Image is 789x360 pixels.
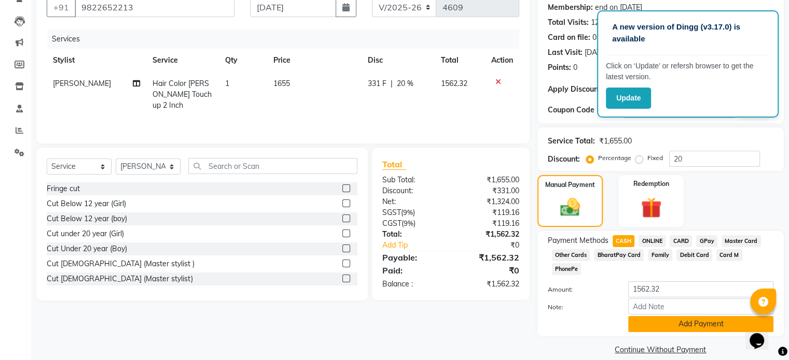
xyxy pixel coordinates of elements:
span: PhonePe [552,263,582,275]
span: 1562.32 [441,79,467,88]
div: Fringe cut [47,183,80,194]
a: Continue Without Payment [539,344,782,355]
div: 0 [592,32,597,43]
div: ₹119.16 [451,207,527,218]
div: Apply Discount [548,84,623,95]
label: Note: [540,303,620,312]
div: Net: [375,196,451,207]
span: 9% [404,219,413,227]
div: 12 [591,17,599,28]
img: _cash.svg [554,196,586,219]
div: ₹331.00 [451,185,527,196]
span: 1655 [273,79,290,88]
div: Cut [DEMOGRAPHIC_DATA] (Master stylist) [47,273,193,284]
span: Card M [716,249,742,261]
div: Discount: [548,154,580,165]
a: Add Tip [375,240,463,251]
th: Action [485,49,519,72]
div: Cut Under 20 year (Boy) [47,243,127,254]
div: Cut Below 12 year (Girl) [47,198,126,209]
th: Service [146,49,219,72]
label: Redemption [633,179,669,189]
th: Total [435,49,485,72]
div: ₹0 [451,264,527,277]
div: Payable: [375,251,451,264]
div: Cut [DEMOGRAPHIC_DATA] (Master stylist ) [47,258,195,269]
label: Amount: [540,285,620,294]
th: Price [267,49,361,72]
div: Total: [375,229,451,240]
div: Coupon Code [548,105,623,116]
th: Stylist [47,49,146,72]
label: Fixed [647,153,663,163]
label: Manual Payment [545,180,595,190]
div: Cut under 20 year (Girl) [47,228,124,239]
div: ₹1,562.32 [451,251,527,264]
p: Click on ‘Update’ or refersh browser to get the latest version. [606,61,770,82]
span: [PERSON_NAME] [53,79,111,88]
span: Other Cards [552,249,590,261]
span: Debit Card [676,249,712,261]
div: Paid: [375,264,451,277]
div: Membership: [548,2,593,13]
div: Points: [548,62,571,73]
th: Disc [361,49,434,72]
span: SGST [382,208,401,217]
label: Percentage [598,153,631,163]
span: 9% [403,208,413,217]
div: ( ) [375,218,451,229]
div: Cut Below 12 year (boy) [47,213,127,224]
div: Last Visit: [548,47,583,58]
span: CARD [670,235,692,247]
span: GPay [696,235,717,247]
span: 20 % [396,78,413,89]
button: Add Payment [628,316,773,332]
div: ₹1,324.00 [451,196,527,207]
span: | [390,78,392,89]
span: Payment Methods [548,235,608,246]
span: ONLINE [639,235,666,247]
div: end on [DATE] [595,2,642,13]
div: Total Visits: [548,17,589,28]
span: Total [382,159,406,170]
div: Service Total: [548,136,595,147]
div: Card on file: [548,32,590,43]
div: ₹0 [463,240,527,251]
div: [DATE] [585,47,607,58]
div: ₹1,562.32 [451,279,527,290]
img: _gift.svg [634,195,668,221]
span: CGST [382,219,402,228]
span: Hair Color [PERSON_NAME] Touchup 2 Inch [153,79,212,110]
span: 331 F [367,78,386,89]
p: A new version of Dingg (v3.17.0) is available [612,21,764,45]
div: ₹1,562.32 [451,229,527,240]
span: CASH [613,235,635,247]
div: Discount: [375,185,451,196]
div: 0 [573,62,577,73]
span: Master Card [722,235,761,247]
div: ₹1,655.00 [599,136,632,147]
span: Family [648,249,672,261]
input: Search or Scan [188,158,357,174]
div: Sub Total: [375,175,451,185]
div: Services [48,30,527,49]
button: Update [606,88,651,109]
span: BharatPay Card [594,249,644,261]
th: Qty [219,49,267,72]
div: ( ) [375,207,451,218]
div: ₹119.16 [451,218,527,229]
div: Balance : [375,279,451,290]
span: 1 [225,79,229,88]
div: ₹1,655.00 [451,175,527,185]
input: Amount [628,281,773,297]
iframe: chat widget [745,319,779,350]
input: Add Note [628,298,773,314]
